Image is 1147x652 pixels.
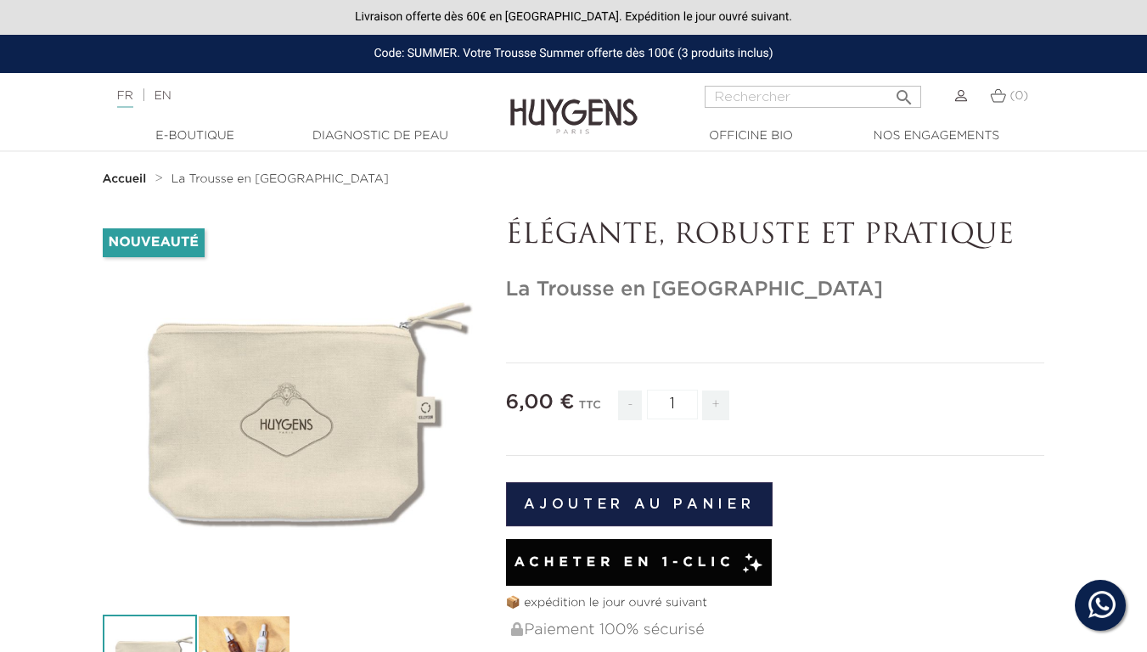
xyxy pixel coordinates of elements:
[295,127,465,145] a: Diagnostic de peau
[506,594,1045,612] p: 📦 expédition le jour ouvré suivant
[618,391,642,420] span: -
[506,392,575,413] span: 6,00 €
[894,82,914,103] i: 
[506,278,1045,302] h1: La Trousse en [GEOGRAPHIC_DATA]
[103,228,205,257] li: Nouveauté
[702,391,729,420] span: +
[511,622,523,636] img: Paiement 100% sécurisé
[666,127,836,145] a: Officine Bio
[109,86,465,106] div: |
[117,90,133,108] a: FR
[506,482,773,526] button: Ajouter au panier
[110,127,280,145] a: E-Boutique
[103,173,147,185] strong: Accueil
[852,127,1021,145] a: Nos engagements
[154,90,171,102] a: EN
[171,172,389,186] a: La Trousse en [GEOGRAPHIC_DATA]
[579,387,601,433] div: TTC
[647,390,698,419] input: Quantité
[510,71,638,137] img: Huygens
[509,612,1045,649] div: Paiement 100% sécurisé
[171,173,389,185] span: La Trousse en [GEOGRAPHIC_DATA]
[103,172,150,186] a: Accueil
[1009,90,1028,102] span: (0)
[889,81,919,104] button: 
[506,220,1045,252] p: ÉLÉGANTE, ROBUSTE ET PRATIQUE
[705,86,921,108] input: Rechercher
